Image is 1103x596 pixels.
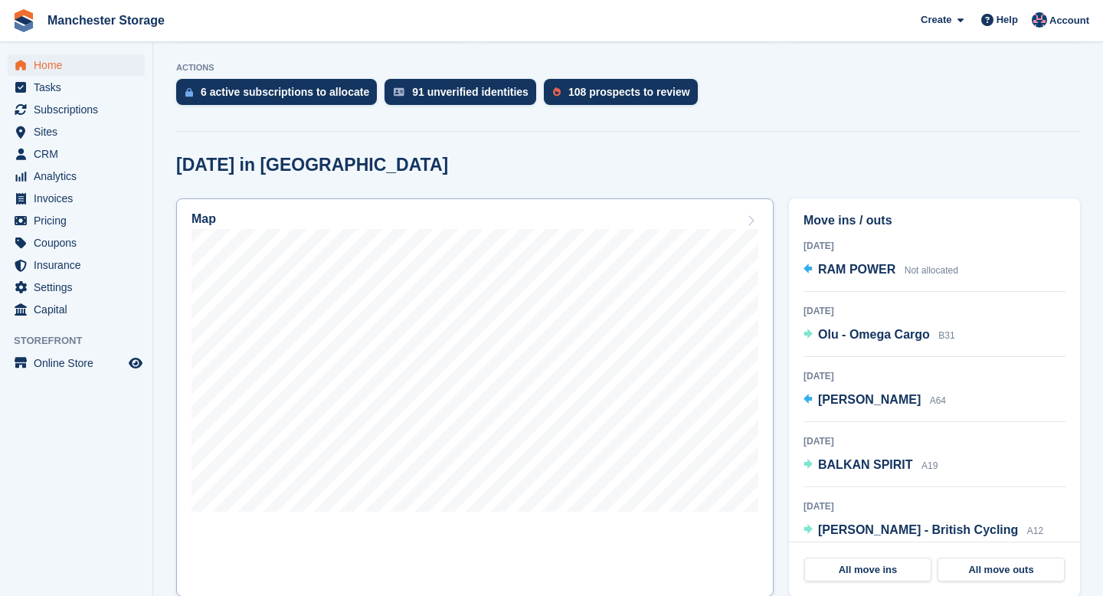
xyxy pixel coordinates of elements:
span: A64 [930,395,946,406]
div: [DATE] [804,239,1065,253]
a: 91 unverified identities [385,79,544,113]
a: Olu - Omega Cargo B31 [804,326,955,345]
img: active_subscription_to_allocate_icon-d502201f5373d7db506a760aba3b589e785aa758c864c3986d89f69b8ff3... [185,87,193,97]
span: A19 [921,460,938,471]
a: menu [8,352,145,374]
a: menu [8,299,145,320]
span: Sites [34,121,126,142]
span: Home [34,54,126,76]
span: CRM [34,143,126,165]
a: menu [8,77,145,98]
a: menu [8,232,145,254]
div: [DATE] [804,304,1065,318]
span: Invoices [34,188,126,209]
span: Settings [34,277,126,298]
div: [DATE] [804,434,1065,448]
span: Create [921,12,951,28]
span: [PERSON_NAME] [818,393,921,406]
div: 91 unverified identities [412,86,529,98]
h2: Map [191,212,216,226]
p: ACTIONS [176,63,1080,73]
span: Storefront [14,333,152,349]
span: Analytics [34,165,126,187]
img: prospect-51fa495bee0391a8d652442698ab0144808aea92771e9ea1ae160a38d050c398.svg [553,87,561,97]
a: All move ins [804,558,931,582]
img: stora-icon-8386f47178a22dfd0bd8f6a31ec36ba5ce8667c1dd55bd0f319d3a0aa187defe.svg [12,9,35,32]
a: menu [8,188,145,209]
span: Account [1049,13,1089,28]
div: [DATE] [804,369,1065,383]
a: menu [8,277,145,298]
span: Help [997,12,1018,28]
a: BALKAN SPIRIT A19 [804,456,938,476]
span: BALKAN SPIRIT [818,458,913,471]
span: Pricing [34,210,126,231]
span: B31 [938,330,954,341]
span: A12 [1027,526,1043,536]
span: Coupons [34,232,126,254]
span: Tasks [34,77,126,98]
h2: [DATE] in [GEOGRAPHIC_DATA] [176,155,448,175]
h2: Move ins / outs [804,211,1065,230]
a: menu [8,143,145,165]
span: Subscriptions [34,99,126,120]
a: menu [8,210,145,231]
a: All move outs [938,558,1065,582]
a: 6 active subscriptions to allocate [176,79,385,113]
img: verify_identity-adf6edd0f0f0b5bbfe63781bf79b02c33cf7c696d77639b501bdc392416b5a36.svg [394,87,404,97]
a: menu [8,54,145,76]
span: Online Store [34,352,126,374]
div: 108 prospects to review [568,86,690,98]
a: Manchester Storage [41,8,171,33]
a: RAM POWER Not allocated [804,260,958,280]
a: menu [8,165,145,187]
span: RAM POWER [818,263,895,276]
a: [PERSON_NAME] - British Cycling A12 [804,521,1043,541]
a: menu [8,99,145,120]
span: Not allocated [905,265,958,276]
span: Insurance [34,254,126,276]
a: menu [8,254,145,276]
a: Preview store [126,354,145,372]
span: [PERSON_NAME] - British Cycling [818,523,1018,536]
div: 6 active subscriptions to allocate [201,86,369,98]
a: [PERSON_NAME] A64 [804,391,946,411]
span: Capital [34,299,126,320]
div: [DATE] [804,499,1065,513]
a: 108 prospects to review [544,79,705,113]
a: menu [8,121,145,142]
span: Olu - Omega Cargo [818,328,930,341]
